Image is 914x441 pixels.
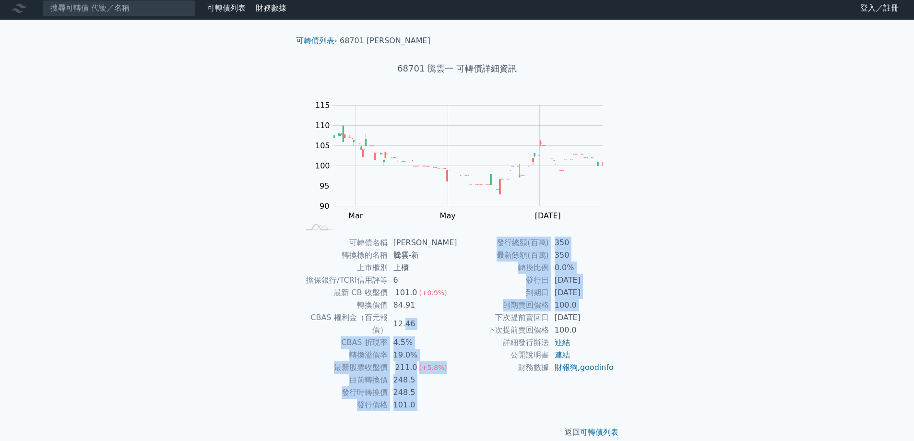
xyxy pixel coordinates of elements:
[549,311,615,324] td: [DATE]
[393,286,419,299] div: 101.0
[457,349,549,361] td: 公開說明書
[300,262,388,274] td: 上市櫃別
[296,35,337,47] li: ›
[457,324,549,336] td: 下次提前賣回價格
[457,274,549,286] td: 發行日
[457,336,549,349] td: 詳細發行辦法
[549,299,615,311] td: 100.0
[315,101,330,110] tspan: 115
[300,374,388,386] td: 目前轉換價
[457,262,549,274] td: 轉換比例
[853,0,906,16] a: 登入／註冊
[419,289,447,297] span: (+0.9%)
[388,374,457,386] td: 248.5
[549,274,615,286] td: [DATE]
[535,211,561,220] tspan: [DATE]
[300,399,388,411] td: 發行價格
[300,361,388,374] td: 最新股票收盤價
[315,161,330,170] tspan: 100
[440,211,456,220] tspan: May
[300,311,388,336] td: CBAS 權利金（百元報價）
[340,35,430,47] li: 68701 [PERSON_NAME]
[300,386,388,399] td: 發行時轉換價
[555,338,570,347] a: 連結
[549,361,615,374] td: ,
[207,3,246,12] a: 可轉債列表
[348,211,363,220] tspan: Mar
[388,311,457,336] td: 12.46
[288,427,626,438] p: 返回
[457,361,549,374] td: 財務數據
[300,349,388,361] td: 轉換溢價率
[315,141,330,150] tspan: 105
[300,286,388,299] td: 最新 CB 收盤價
[388,349,457,361] td: 19.0%
[457,237,549,249] td: 發行總額(百萬)
[288,62,626,75] h1: 68701 騰雲一 可轉債詳細資訊
[388,249,457,262] td: 騰雲-新
[320,181,329,191] tspan: 95
[549,324,615,336] td: 100.0
[549,237,615,249] td: 350
[419,364,447,371] span: (+5.8%)
[300,274,388,286] td: 擔保銀行/TCRI信用評等
[388,336,457,349] td: 4.5%
[457,299,549,311] td: 到期賣回價格
[555,350,570,359] a: 連結
[300,237,388,249] td: 可轉債名稱
[457,286,549,299] td: 到期日
[315,121,330,130] tspan: 110
[580,428,618,437] a: 可轉債列表
[320,202,329,211] tspan: 90
[457,311,549,324] td: 下次提前賣回日
[549,286,615,299] td: [DATE]
[388,237,457,249] td: [PERSON_NAME]
[388,386,457,399] td: 248.5
[300,249,388,262] td: 轉換標的名稱
[310,101,617,220] g: Chart
[549,262,615,274] td: 0.0%
[300,336,388,349] td: CBAS 折現率
[549,249,615,262] td: 350
[388,274,457,286] td: 6
[457,249,549,262] td: 最新餘額(百萬)
[296,36,334,45] a: 可轉債列表
[555,363,578,372] a: 財報狗
[393,361,419,374] div: 211.0
[388,262,457,274] td: 上櫃
[300,299,388,311] td: 轉換價值
[388,399,457,411] td: 101.0
[256,3,286,12] a: 財務數據
[388,299,457,311] td: 84.91
[580,363,614,372] a: goodinfo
